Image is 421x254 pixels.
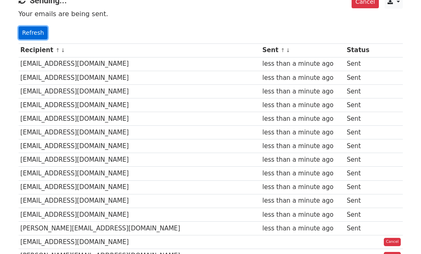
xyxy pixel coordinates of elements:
[262,210,343,220] div: less than a minute ago
[262,155,343,165] div: less than a minute ago
[345,167,374,180] td: Sent
[262,169,343,178] div: less than a minute ago
[19,57,261,71] td: [EMAIL_ADDRESS][DOMAIN_NAME]
[260,43,345,57] th: Sent
[345,112,374,126] td: Sent
[262,73,343,83] div: less than a minute ago
[345,84,374,98] td: Sent
[262,196,343,206] div: less than a minute ago
[19,84,261,98] td: [EMAIL_ADDRESS][DOMAIN_NAME]
[19,208,261,221] td: [EMAIL_ADDRESS][DOMAIN_NAME]
[262,224,343,233] div: less than a minute ago
[19,126,261,139] td: [EMAIL_ADDRESS][DOMAIN_NAME]
[19,43,261,57] th: Recipient
[262,114,343,124] div: less than a minute ago
[55,47,60,53] a: ↑
[262,182,343,192] div: less than a minute ago
[19,235,261,249] td: [EMAIL_ADDRESS][DOMAIN_NAME]
[380,214,421,254] iframe: Chat Widget
[262,59,343,69] div: less than a minute ago
[262,128,343,137] div: less than a minute ago
[262,101,343,110] div: less than a minute ago
[345,139,374,153] td: Sent
[19,194,261,208] td: [EMAIL_ADDRESS][DOMAIN_NAME]
[345,194,374,208] td: Sent
[19,167,261,180] td: [EMAIL_ADDRESS][DOMAIN_NAME]
[345,208,374,221] td: Sent
[61,47,65,53] a: ↓
[19,71,261,84] td: [EMAIL_ADDRESS][DOMAIN_NAME]
[345,98,374,112] td: Sent
[19,98,261,112] td: [EMAIL_ADDRESS][DOMAIN_NAME]
[19,10,403,18] p: Your emails are being sent.
[19,112,261,126] td: [EMAIL_ADDRESS][DOMAIN_NAME]
[262,141,343,151] div: less than a minute ago
[262,87,343,96] div: less than a minute ago
[345,180,374,194] td: Sent
[345,43,374,57] th: Status
[345,221,374,235] td: Sent
[281,47,285,53] a: ↑
[19,26,48,39] a: Refresh
[345,126,374,139] td: Sent
[286,47,290,53] a: ↓
[19,153,261,167] td: [EMAIL_ADDRESS][DOMAIN_NAME]
[19,139,261,153] td: [EMAIL_ADDRESS][DOMAIN_NAME]
[19,180,261,194] td: [EMAIL_ADDRESS][DOMAIN_NAME]
[19,221,261,235] td: [PERSON_NAME][EMAIL_ADDRESS][DOMAIN_NAME]
[345,57,374,71] td: Sent
[345,153,374,167] td: Sent
[345,71,374,84] td: Sent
